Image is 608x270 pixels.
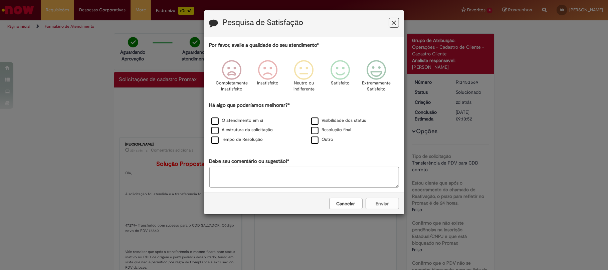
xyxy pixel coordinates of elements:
label: O atendimento em si [211,117,263,124]
div: Insatisfeito [251,55,285,101]
p: Satisfeito [331,80,350,86]
p: Insatisfeito [257,80,278,86]
div: Há algo que poderíamos melhorar?* [209,102,399,145]
div: Satisfeito [323,55,357,101]
label: Resolução final [311,127,352,133]
p: Extremamente Satisfeito [362,80,391,92]
button: Cancelar [329,198,363,209]
div: Neutro ou indiferente [287,55,321,101]
div: Extremamente Satisfeito [359,55,393,101]
label: Deixe seu comentário ou sugestão!* [209,158,289,165]
p: Neutro ou indiferente [292,80,316,92]
label: A estrutura da solicitação [211,127,273,133]
label: Pesquisa de Satisfação [223,18,303,27]
div: Completamente Insatisfeito [215,55,249,101]
label: Tempo de Resolução [211,137,263,143]
label: Outro [311,137,334,143]
label: Visibilidade dos status [311,117,366,124]
label: Por favor, avalie a qualidade do seu atendimento* [209,42,319,49]
p: Completamente Insatisfeito [216,80,248,92]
